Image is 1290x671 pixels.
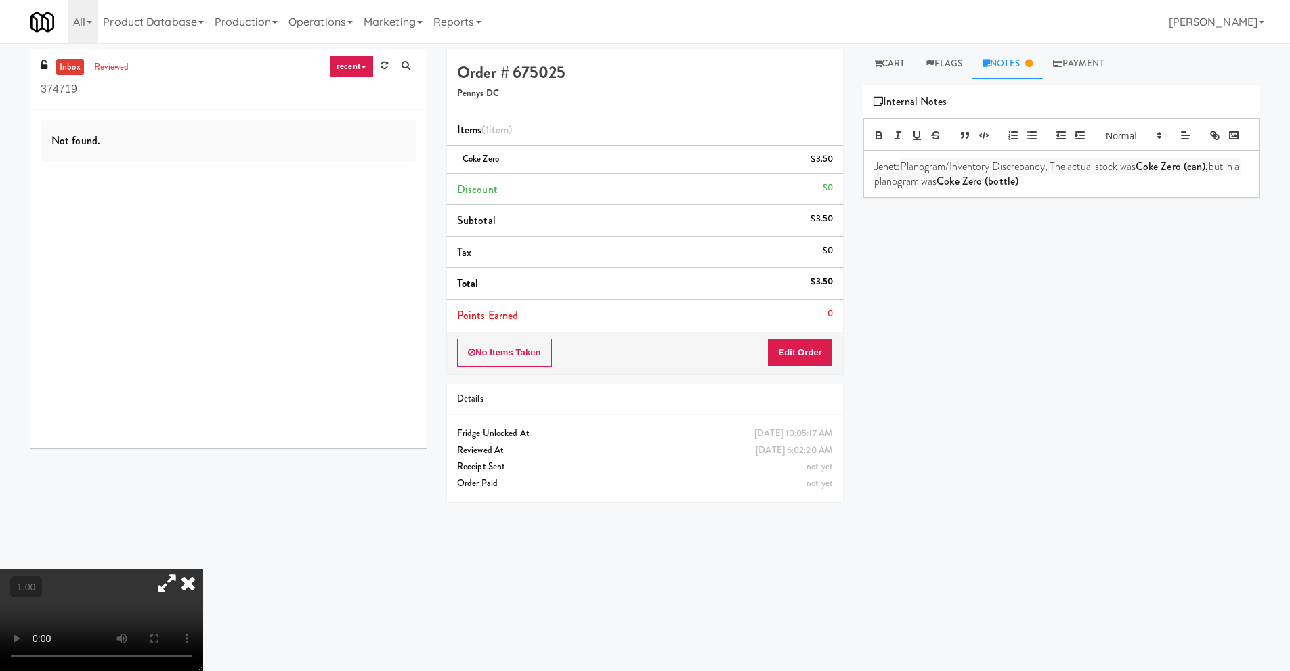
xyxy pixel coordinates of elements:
img: Micromart [30,10,54,34]
span: but in a planogram was [874,158,1241,189]
div: Reviewed At [457,442,833,459]
div: 0 [827,305,833,322]
span: Coke Zero [463,152,499,165]
div: $0 [823,242,833,259]
span: Internal Notes [874,91,947,112]
strong: Coke Zero (can), [1136,158,1209,174]
a: reviewed [91,59,133,76]
div: $3.50 [811,274,833,290]
div: $3.50 [811,211,833,228]
ng-pluralize: item [489,122,509,137]
button: No Items Taken [457,339,552,367]
span: Items [457,122,512,137]
div: Receipt Sent [457,458,833,475]
p: Jenet: [874,159,1249,190]
span: Subtotal [457,213,496,228]
a: Payment [1043,49,1115,79]
div: Fridge Unlocked At [457,425,833,442]
div: [DATE] 10:05:17 AM [754,425,833,442]
span: not yet [807,460,833,473]
input: Search vision orders [41,77,416,102]
span: (1 ) [481,122,512,137]
a: Flags [915,49,972,79]
div: Details [457,391,833,408]
h4: Order # 675025 [457,64,833,81]
div: Order Paid [457,475,833,492]
span: Points Earned [457,307,518,323]
button: Edit Order [767,339,833,367]
div: [DATE] 6:02:20 AM [756,442,833,459]
a: recent [329,56,374,77]
span: Discount [457,181,498,197]
a: Notes [972,49,1043,79]
strong: Coke Zero (bottle) [937,173,1018,189]
a: inbox [56,59,84,76]
span: Not found. [51,133,100,148]
span: Planogram/Inventory Discrepancy, The actual stock was [900,158,1136,174]
h5: Pennys DC [457,89,833,99]
span: Total [457,276,479,291]
span: not yet [807,477,833,490]
a: Cart [863,49,916,79]
div: $3.50 [811,151,833,168]
span: Tax [457,244,471,260]
div: $0 [823,179,833,196]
